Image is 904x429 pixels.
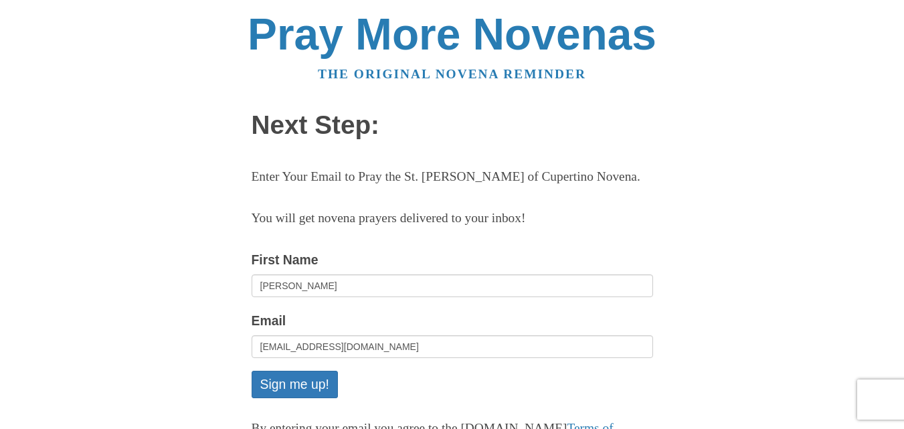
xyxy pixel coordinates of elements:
a: Pray More Novenas [248,9,656,59]
p: You will get novena prayers delivered to your inbox! [252,207,653,230]
button: Sign me up! [252,371,338,398]
h1: Next Step: [252,111,653,140]
label: Email [252,310,286,332]
p: Enter Your Email to Pray the St. [PERSON_NAME] of Cupertino Novena. [252,166,653,188]
input: Optional [252,274,653,297]
a: The original novena reminder [318,67,586,81]
label: First Name [252,249,319,271]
